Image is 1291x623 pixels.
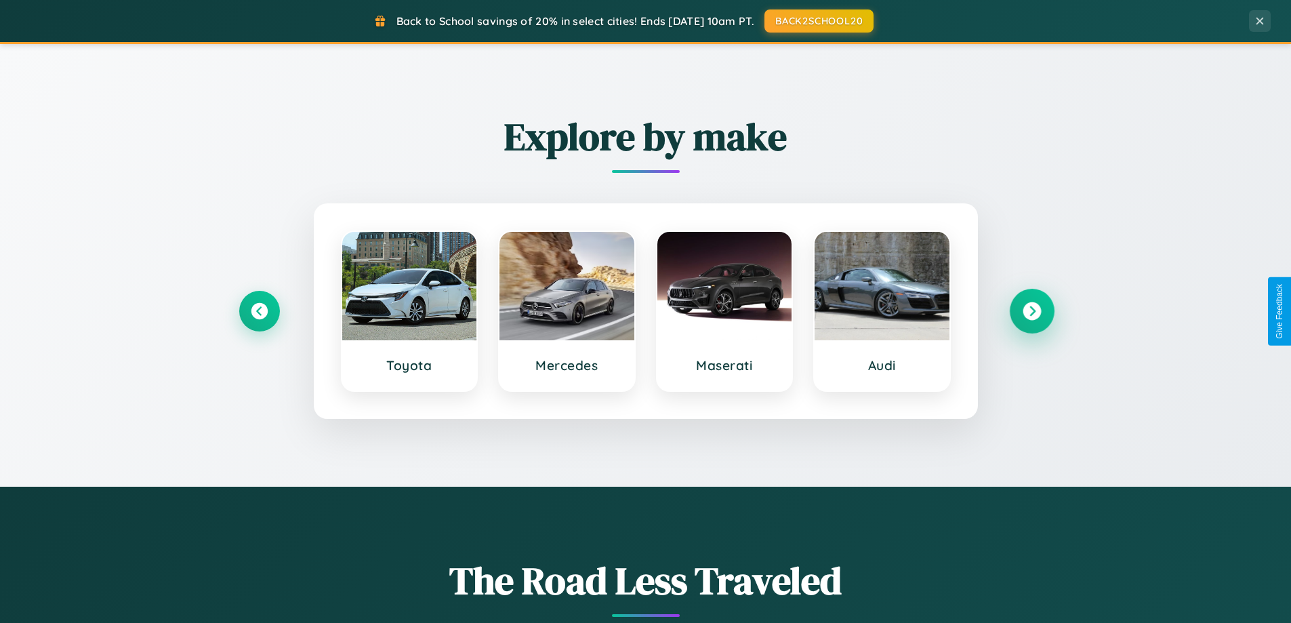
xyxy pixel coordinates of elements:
[1275,284,1284,339] div: Give Feedback
[513,357,621,374] h3: Mercedes
[239,555,1052,607] h1: The Road Less Traveled
[764,9,874,33] button: BACK2SCHOOL20
[671,357,779,374] h3: Maserati
[239,110,1052,163] h2: Explore by make
[828,357,936,374] h3: Audi
[396,14,754,28] span: Back to School savings of 20% in select cities! Ends [DATE] 10am PT.
[356,357,464,374] h3: Toyota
